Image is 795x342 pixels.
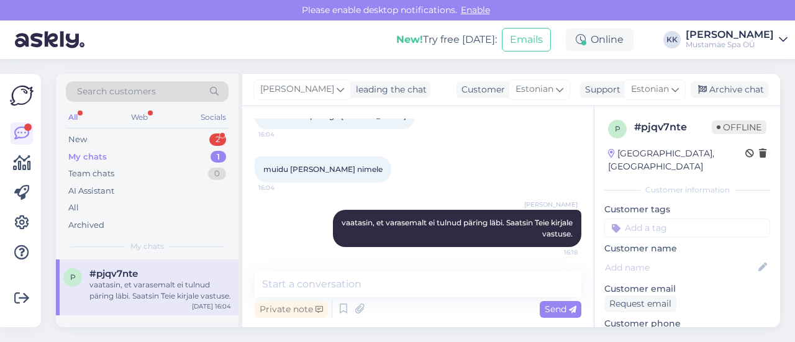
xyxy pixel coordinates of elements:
div: [PERSON_NAME] [686,30,774,40]
div: Web [129,109,150,125]
p: Customer phone [604,317,770,330]
span: vaatasin, et varasemalt ei tulnud päring läbi. Saatsin Teie kirjale vastuse. [342,218,575,238]
div: New [68,133,87,146]
div: Online [566,29,634,51]
div: 2 [209,133,226,146]
div: All [66,109,80,125]
div: My chats [68,151,107,163]
div: Socials [198,109,229,125]
img: Askly Logo [10,84,34,107]
span: #pjqv7nte [89,268,138,279]
span: My chats [130,241,164,252]
span: [PERSON_NAME] [524,200,578,209]
div: 1 [211,151,226,163]
span: Send [545,304,576,315]
div: Private note [255,301,328,318]
a: [PERSON_NAME]Mustamäe Spa OÜ [686,30,788,50]
span: Estonian [516,83,553,96]
span: Enable [457,4,494,16]
div: Support [580,83,620,96]
div: [DATE] 16:04 [192,302,231,311]
div: Team chats [68,168,114,180]
span: Search customers [77,85,156,98]
span: [PERSON_NAME] [260,83,334,96]
div: [GEOGRAPHIC_DATA], [GEOGRAPHIC_DATA] [608,147,745,173]
p: Customer email [604,282,770,295]
div: 0 [208,168,226,180]
p: Customer name [604,242,770,255]
span: Estonian [631,83,669,96]
span: 16:04 [258,130,305,139]
button: Emails [502,28,551,52]
div: All [68,202,79,214]
b: New! [396,34,423,45]
div: AI Assistant [68,185,114,197]
div: Try free [DATE]: [396,32,497,47]
div: # pjqv7nte [634,120,712,135]
span: Offline [712,120,766,134]
span: p [615,124,620,133]
div: Mustamäe Spa OÜ [686,40,774,50]
div: Archive chat [691,81,769,98]
div: leading the chat [351,83,427,96]
div: Request email [604,295,676,312]
p: Customer tags [604,203,770,216]
div: Archived [68,219,104,232]
span: p [70,272,76,282]
span: muidu [PERSON_NAME] nimele [263,164,383,174]
span: 16:18 [531,248,578,257]
div: Customer information [604,184,770,196]
span: 16:04 [258,183,305,192]
div: vaatasin, et varasemalt ei tulnud päring läbi. Saatsin Teie kirjale vastuse. [89,279,231,302]
input: Add name [605,261,756,274]
div: Customer [457,83,505,96]
div: KK [663,31,681,48]
input: Add a tag [604,218,770,237]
